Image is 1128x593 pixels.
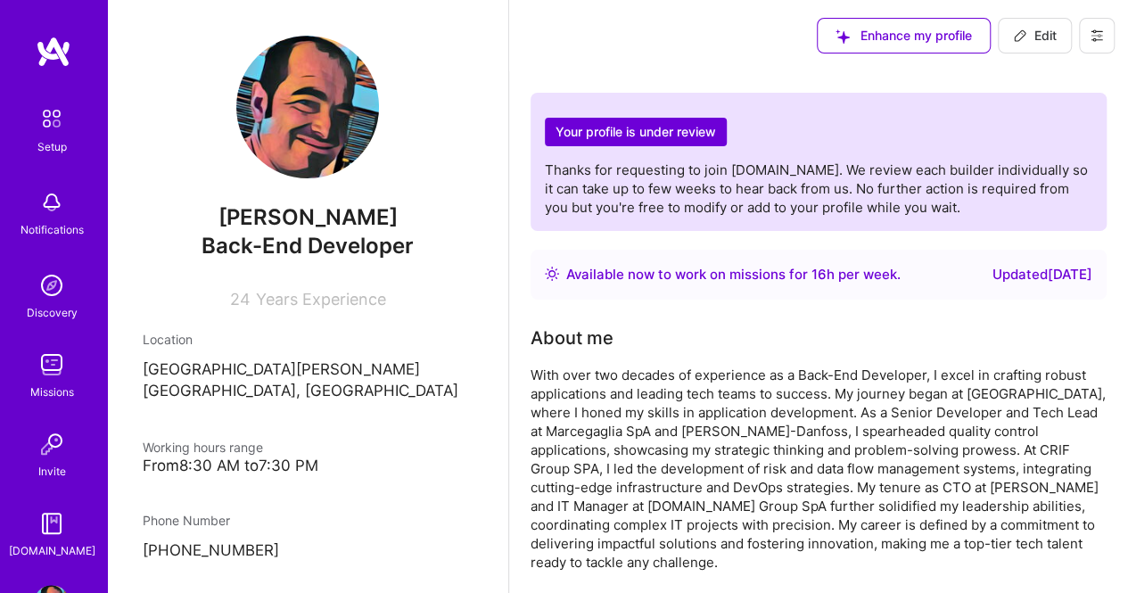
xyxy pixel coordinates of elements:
img: bell [34,185,70,220]
img: setup [33,100,70,137]
div: From 8:30 AM to 7:30 PM [143,457,473,475]
div: Updated [DATE] [992,264,1092,285]
i: icon SuggestedTeams [836,29,850,44]
div: Setup [37,137,67,156]
div: Missions [30,383,74,401]
img: Invite [34,426,70,462]
div: Available now to work on missions for h per week . [566,264,901,285]
button: Edit [998,18,1072,54]
p: [GEOGRAPHIC_DATA][PERSON_NAME][GEOGRAPHIC_DATA], [GEOGRAPHIC_DATA] [143,359,473,402]
span: 24 [230,290,251,309]
img: Availability [545,267,559,281]
span: [PERSON_NAME] [143,204,473,231]
img: guide book [34,506,70,541]
span: Thanks for requesting to join [DOMAIN_NAME]. We review each builder individually so it can take u... [545,161,1088,216]
span: Years Experience [256,290,386,309]
img: User Avatar [236,36,379,178]
div: Invite [38,462,66,481]
span: Back-End Developer [202,233,414,259]
p: [PHONE_NUMBER] [143,540,473,562]
img: discovery [34,268,70,303]
div: Notifications [21,220,84,239]
button: Enhance my profile [817,18,991,54]
div: With over two decades of experience as a Back-End Developer, I excel in crafting robust applicati... [531,366,1107,572]
div: Discovery [27,303,78,322]
span: Phone Number [143,513,230,528]
div: [DOMAIN_NAME] [9,541,95,560]
span: Edit [1013,27,1057,45]
span: 16 [811,266,827,283]
span: Enhance my profile [836,27,972,45]
div: Location [143,330,473,349]
img: teamwork [34,347,70,383]
img: logo [36,36,71,68]
h2: Your profile is under review [545,118,727,147]
div: About me [531,325,613,351]
span: Working hours range [143,440,263,455]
